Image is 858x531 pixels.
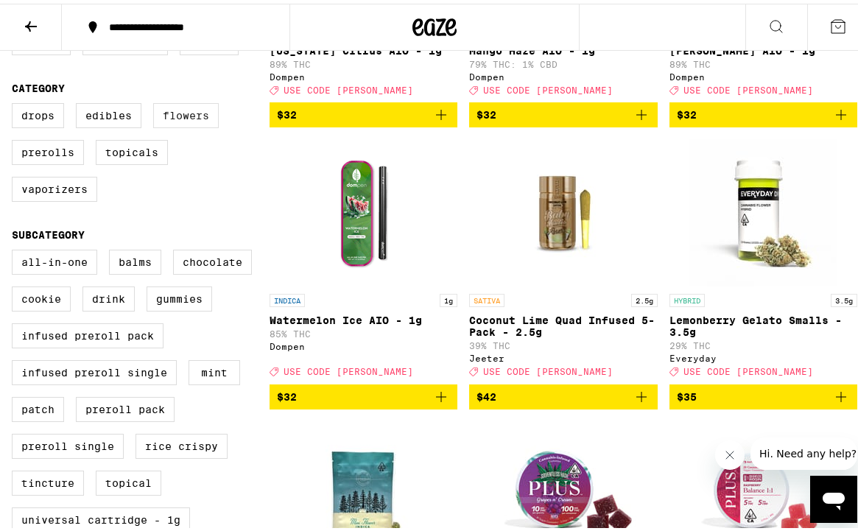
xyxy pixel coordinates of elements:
[683,82,813,91] span: USE CODE [PERSON_NAME]
[669,311,857,334] p: Lemonberry Gelato Smalls - 3.5g
[270,290,305,303] p: INDICA
[715,437,745,466] iframe: Close message
[109,246,161,271] label: Balms
[669,290,705,303] p: HYBRID
[270,41,457,53] p: [US_STATE] Citrus AIO - 1g
[270,56,457,66] p: 89% THC
[477,387,496,399] span: $42
[689,136,837,283] img: Everyday - Lemonberry Gelato Smalls - 3.5g
[669,68,857,78] div: Dompen
[153,99,219,124] label: Flowers
[469,41,657,53] p: Mango Haze AIO - 1g
[270,381,457,406] button: Add to bag
[669,350,857,359] div: Everyday
[490,136,637,283] img: Jeeter - Coconut Lime Quad Infused 5-Pack - 2.5g
[469,311,657,334] p: Coconut Lime Quad Infused 5-Pack - 2.5g
[96,136,168,161] label: Topicals
[82,283,135,308] label: Drink
[12,320,163,345] label: Infused Preroll Pack
[136,430,228,455] label: Rice Crispy
[469,56,657,66] p: 79% THC: 1% CBD
[284,364,413,373] span: USE CODE [PERSON_NAME]
[12,430,124,455] label: Preroll Single
[12,393,64,418] label: Patch
[810,472,857,519] iframe: Button to launch messaging window
[277,387,297,399] span: $32
[469,337,657,347] p: 39% THC
[469,381,657,406] button: Add to bag
[12,173,97,198] label: Vaporizers
[270,99,457,124] button: Add to bag
[669,41,857,53] p: [PERSON_NAME] AIO - 1g
[76,393,175,418] label: Preroll Pack
[669,337,857,347] p: 29% THC
[12,246,97,271] label: All-In-One
[831,290,857,303] p: 3.5g
[12,504,190,529] label: Universal Cartridge - 1g
[12,467,84,492] label: Tincture
[677,105,697,117] span: $32
[669,99,857,124] button: Add to bag
[12,356,177,381] label: Infused Preroll Single
[284,82,413,91] span: USE CODE [PERSON_NAME]
[12,99,64,124] label: Drops
[669,56,857,66] p: 89% THC
[469,99,657,124] button: Add to bag
[96,467,161,492] label: Topical
[12,136,84,161] label: Prerolls
[270,326,457,335] p: 85% THC
[469,350,657,359] div: Jeeter
[147,283,212,308] label: Gummies
[669,381,857,406] button: Add to bag
[12,225,85,237] legend: Subcategory
[270,136,457,380] a: Open page for Watermelon Ice AIO - 1g from Dompen
[270,338,457,348] div: Dompen
[277,105,297,117] span: $32
[270,311,457,323] p: Watermelon Ice AIO - 1g
[750,434,857,466] iframe: Message from company
[477,105,496,117] span: $32
[683,364,813,373] span: USE CODE [PERSON_NAME]
[483,82,613,91] span: USE CODE [PERSON_NAME]
[173,246,252,271] label: Chocolate
[631,290,658,303] p: 2.5g
[677,387,697,399] span: $35
[76,99,141,124] label: Edibles
[290,136,437,283] img: Dompen - Watermelon Ice AIO - 1g
[483,364,613,373] span: USE CODE [PERSON_NAME]
[12,283,71,308] label: Cookie
[12,79,65,91] legend: Category
[469,68,657,78] div: Dompen
[270,68,457,78] div: Dompen
[669,136,857,380] a: Open page for Lemonberry Gelato Smalls - 3.5g from Everyday
[469,290,504,303] p: SATIVA
[469,136,657,380] a: Open page for Coconut Lime Quad Infused 5-Pack - 2.5g from Jeeter
[440,290,457,303] p: 1g
[189,356,240,381] label: Mint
